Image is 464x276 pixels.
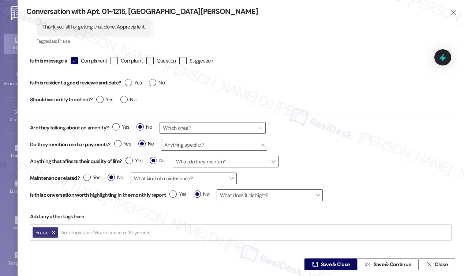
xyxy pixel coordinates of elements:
[121,57,143,64] span: Complaint
[61,230,152,236] input: Add topics like 'Maintenance' or 'Payments'
[450,10,456,15] i: 
[33,227,58,238] button: Praise
[190,57,213,64] span: Suggestion
[217,189,323,201] span: What does it highlight?
[157,57,176,64] span: Question
[30,158,122,165] label: Anything that affects their quality of life?
[35,229,48,236] span: Praise
[30,209,452,224] div: Add any other tags here
[72,57,76,65] i: 
[58,38,70,44] span: Praise
[160,122,266,134] span: Which ones?
[304,258,357,270] button: Save & Close
[83,174,100,181] span: Yes
[365,261,370,267] i: 
[150,157,165,165] span: No
[30,141,111,148] label: Do they mention rent or payments?
[125,79,142,87] span: Yes
[138,140,154,148] span: No
[194,190,209,198] span: No
[37,36,151,46] div: Tagged as:
[30,174,80,182] label: Maintenance related?
[26,7,438,16] div: Conversation with Apt. 01~1215, [GEOGRAPHIC_DATA][PERSON_NAME]
[136,123,152,131] span: No
[96,96,113,103] span: Yes
[149,79,165,87] span: No
[321,261,350,268] span: Save & Close
[161,139,267,151] span: Anything specific?
[435,261,448,268] span: Close
[81,57,107,64] span: Compliment
[30,191,166,199] label: Is this conversation worth highlighting in the monthly report
[112,123,129,131] span: Yes
[173,156,279,167] span: What do they mention?
[169,190,186,198] span: Yes
[108,174,123,181] span: No
[30,94,93,105] label: Should we notify the client?
[126,157,142,165] span: Yes
[426,261,432,267] i: 
[30,57,67,65] span: Is this message a
[114,140,131,148] span: Yes
[30,77,121,88] label: Is this resident a good review candidate?
[120,96,136,103] span: No
[419,258,455,270] button: Close
[42,23,145,31] div: Thank you all for getting that done. Appreciate it.
[312,261,318,267] i: 
[374,261,411,268] span: Save & Continue
[30,124,109,132] label: Are they talking about an amenity?
[131,173,237,184] span: What kind of maintenance?
[357,258,419,270] button: Save & Continue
